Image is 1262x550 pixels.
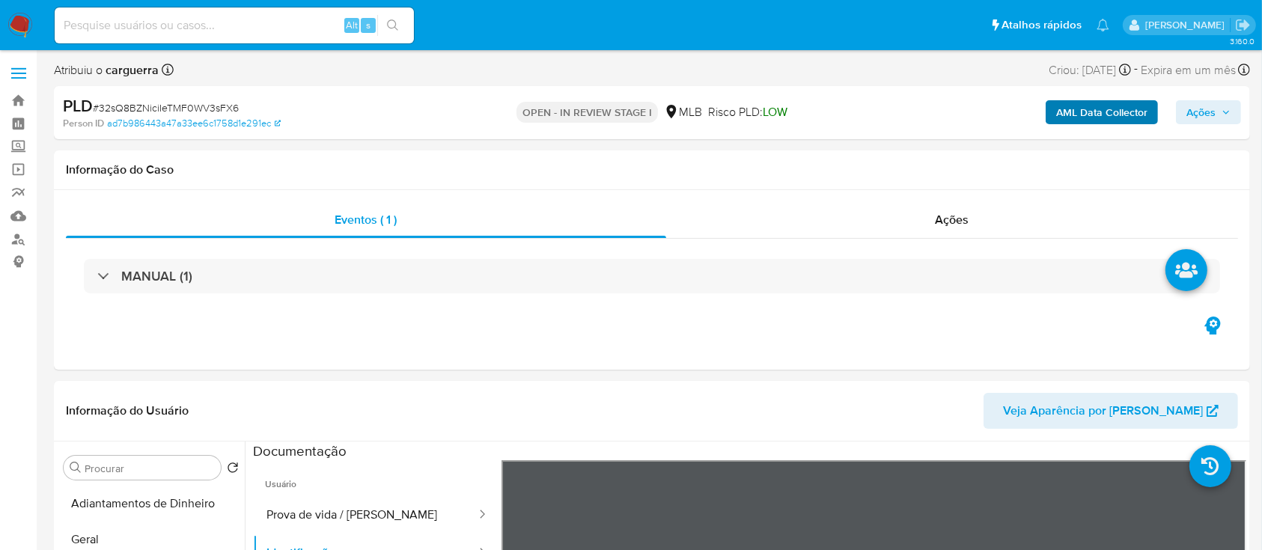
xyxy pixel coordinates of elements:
[1097,19,1109,31] a: Notificações
[121,268,192,284] h3: MANUAL (1)
[66,162,1238,177] h1: Informação do Caso
[1056,100,1147,124] b: AML Data Collector
[58,486,245,522] button: Adiantamentos de Dinheiro
[1186,100,1216,124] span: Ações
[103,61,159,79] b: carguerra
[54,62,159,79] span: Atribuiu o
[335,211,397,228] span: Eventos ( 1 )
[1003,393,1203,429] span: Veja Aparência por [PERSON_NAME]
[1002,17,1082,33] span: Atalhos rápidos
[1141,62,1236,79] span: Expira em um mês
[227,462,239,478] button: Retornar ao pedido padrão
[984,393,1238,429] button: Veja Aparência por [PERSON_NAME]
[366,18,371,32] span: s
[1235,17,1251,33] a: Sair
[1145,18,1230,32] p: carlos.guerra@mercadopago.com.br
[1046,100,1158,124] button: AML Data Collector
[346,18,358,32] span: Alt
[708,104,787,120] span: Risco PLD:
[85,462,215,475] input: Procurar
[70,462,82,474] button: Procurar
[516,102,658,123] p: OPEN - IN REVIEW STAGE I
[63,94,93,117] b: PLD
[763,103,787,120] span: LOW
[1049,60,1131,80] div: Criou: [DATE]
[664,104,702,120] div: MLB
[1134,60,1138,80] span: -
[93,100,239,115] span: # 32sQ8BZNiciIeTMF0WV3sFX6
[63,117,104,130] b: Person ID
[936,211,969,228] span: Ações
[1176,100,1241,124] button: Ações
[107,117,281,130] a: ad7b986443a47a33ee6c1758d1e291ec
[55,16,414,35] input: Pesquise usuários ou casos...
[66,403,189,418] h1: Informação do Usuário
[377,15,408,36] button: search-icon
[84,259,1220,293] div: MANUAL (1)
